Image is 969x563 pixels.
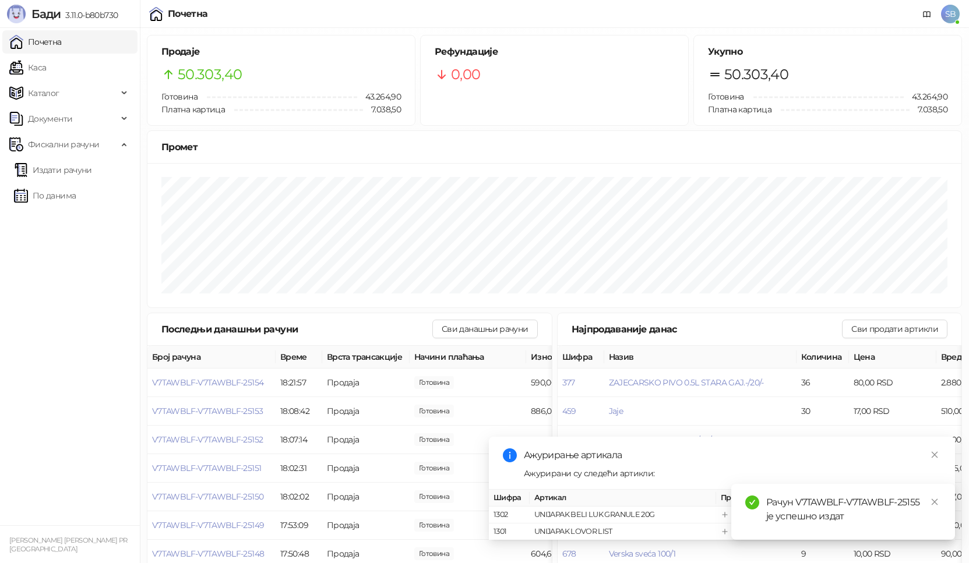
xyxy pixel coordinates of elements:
td: Продаја [322,369,410,397]
button: 678 [562,548,576,559]
button: V7TAWBLF-V7TAWBLF-25150 [152,491,263,502]
td: 590,00 RSD [526,369,614,397]
button: V7TAWBLF-V7TAWBLF-25149 [152,520,264,530]
span: close [931,498,939,506]
span: Бади [31,7,61,21]
button: Jaje [609,406,623,416]
th: Број рачуна [147,346,276,369]
span: 0,00 [451,63,480,86]
td: Продаја [322,397,410,426]
td: 18:21:57 [276,369,322,397]
span: 50.303,40 [178,63,242,86]
h5: Рефундације [435,45,674,59]
span: Готовина [161,91,198,102]
td: 18:08:42 [276,397,322,426]
span: 43.264,90 [904,90,947,103]
span: 285,00 [414,490,454,503]
td: 997,50 RSD [526,426,614,454]
span: 7.038,50 [363,103,401,116]
div: Почетна [168,9,208,19]
td: UNIJAPAK BELI LUK GRANULE 20G [530,507,716,523]
span: 510,00 [414,462,454,475]
span: Готовина [708,91,744,102]
td: UNIJAPAK LOVOR LIST [530,523,716,540]
td: Продаја [322,426,410,454]
th: Врста трансакције [322,346,410,369]
a: По данима [14,184,76,207]
td: 18:02:31 [276,454,322,483]
td: 17:53:09 [276,511,322,540]
td: 30 [797,397,849,426]
th: Назив [604,346,797,369]
img: Logo [7,5,26,23]
td: Продаја [322,483,410,511]
span: 7.038,50 [910,103,947,116]
button: Сви продати артикли [842,320,947,338]
span: 604,60 [414,547,454,560]
span: 88,00 [414,519,454,532]
button: HEINEKEN 0.4L GAJBA-/20/- [609,434,714,445]
td: 886,00 RSD [526,397,614,426]
a: Каса [9,56,46,79]
button: ZAJECARSKO PIVO 0.5L STARA GAJ.-/20/- [609,377,764,388]
a: Close [928,448,941,461]
button: V7TAWBLF-V7TAWBLF-25152 [152,434,263,445]
td: 1302 [489,507,530,523]
span: 886,00 [414,405,454,417]
div: Ажурирани су следећи артикли: [524,467,941,480]
th: Начини плаћања [410,346,526,369]
td: 36 [797,369,849,397]
div: Рачун V7TAWBLF-V7TAWBLF-25155 је успешно издат [766,495,941,523]
span: close [931,451,939,459]
small: [PERSON_NAME] [PERSON_NAME] PR [GEOGRAPHIC_DATA] [9,536,128,553]
td: 18:02:02 [276,483,322,511]
button: V7TAWBLF-V7TAWBLF-25153 [152,406,263,416]
button: V7TAWBLF-V7TAWBLF-25151 [152,463,261,473]
div: Промет [161,140,947,154]
div: Последњи данашњи рачуни [161,322,432,337]
span: 997,50 [414,433,454,446]
a: Документација [918,5,936,23]
span: Платна картица [161,104,225,115]
td: 80,00 RSD [849,369,936,397]
a: Close [928,495,941,508]
th: Време [276,346,322,369]
a: Почетна [9,30,62,54]
h5: Продаје [161,45,401,59]
span: Фискални рачуни [28,133,99,156]
th: Износ [526,346,614,369]
div: Ажурирање артикала [524,448,941,462]
td: 24 [797,426,849,454]
td: 1301 [489,523,530,540]
th: Шифра [558,346,604,369]
td: 100,00 RSD [849,426,936,454]
span: Документи [28,107,72,130]
button: 459 [562,406,576,416]
span: check-circle [745,495,759,509]
span: info-circle [503,448,517,462]
span: 43.264,90 [357,90,401,103]
a: Издати рачуни [14,158,92,182]
span: Каталог [28,82,59,105]
span: 590,00 [414,376,454,389]
button: V7TAWBLF-V7TAWBLF-25148 [152,548,264,559]
button: 384 [562,434,576,445]
span: Платна картица [708,104,771,115]
th: Цена [849,346,936,369]
th: Артикал [530,490,716,507]
span: SB [941,5,960,23]
td: 17,00 RSD [849,397,936,426]
span: 3.11.0-b80b730 [61,10,118,20]
button: Verska sveća 100/1 [609,548,675,559]
button: 377 [562,377,575,388]
td: Продаја [322,454,410,483]
button: V7TAWBLF-V7TAWBLF-25154 [152,377,263,388]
